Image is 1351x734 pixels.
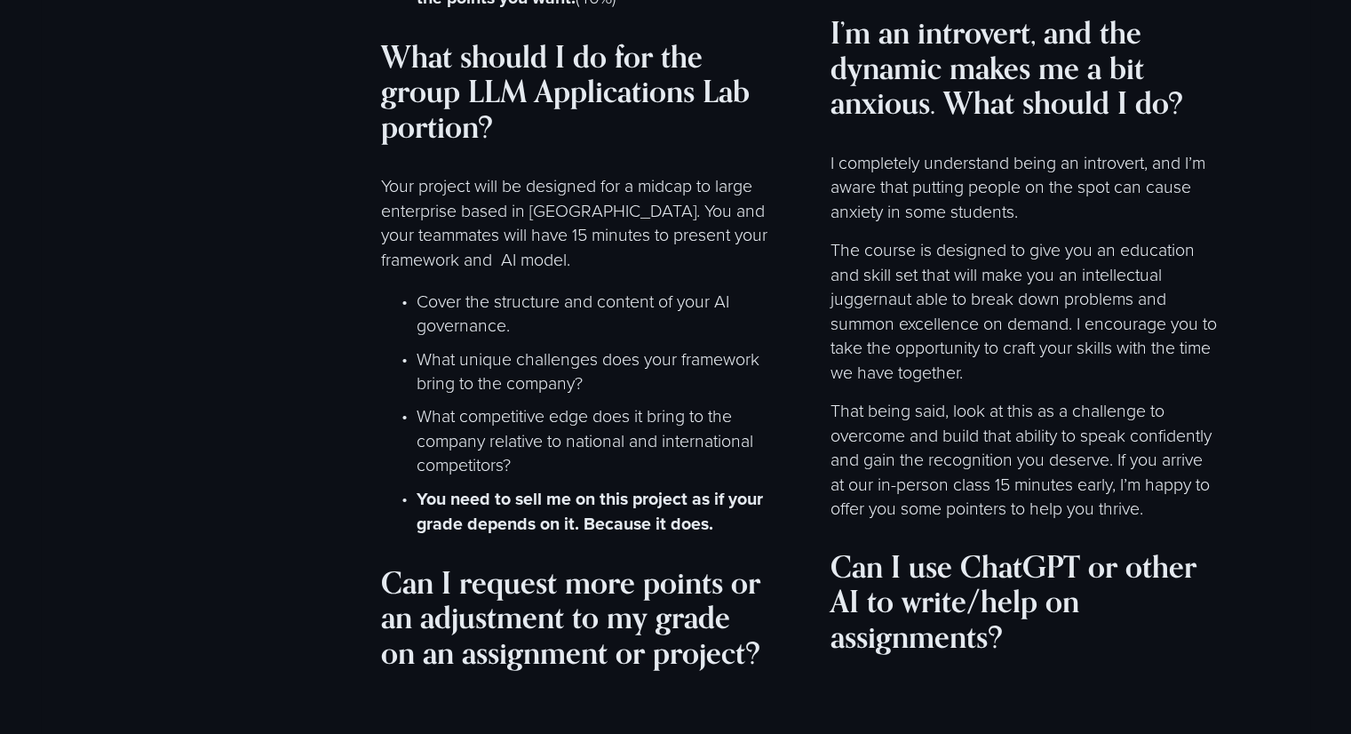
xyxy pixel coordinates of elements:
p: The course is designed to give you an education and skill set that will make you an intellectual ... [830,236,1220,383]
p: That being said, look at this as a challenge to overcome and build that ability to speak confiden... [830,397,1220,520]
strong: You need to sell me on this project as if your grade depends on it. Because it does. [417,485,767,536]
p: What unique challenges does your framework bring to the company? [417,346,771,395]
strong: Can I use ChatGPT or other AI to write/help on assignments? [830,547,1204,655]
strong: I’m an introvert, and the dynamic makes me a bit anxious. What should I do? [830,13,1183,122]
p: What competitive edge does it bring to the company relative to national and international competi... [417,403,771,476]
strong: What should I do for the group LLM Applications Lab portion? [381,37,758,146]
strong: Can I request more points or an adjustment to my grade on an assignment or project? [381,562,768,671]
p: Cover the structure and content of your AI governance. [417,288,771,337]
p: Your project will be designed for a midcap to large enterprise based in [GEOGRAPHIC_DATA]. You an... [381,172,771,270]
p: I completely understand being an introvert, and I’m aware that putting people on the spot can cau... [830,149,1220,223]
